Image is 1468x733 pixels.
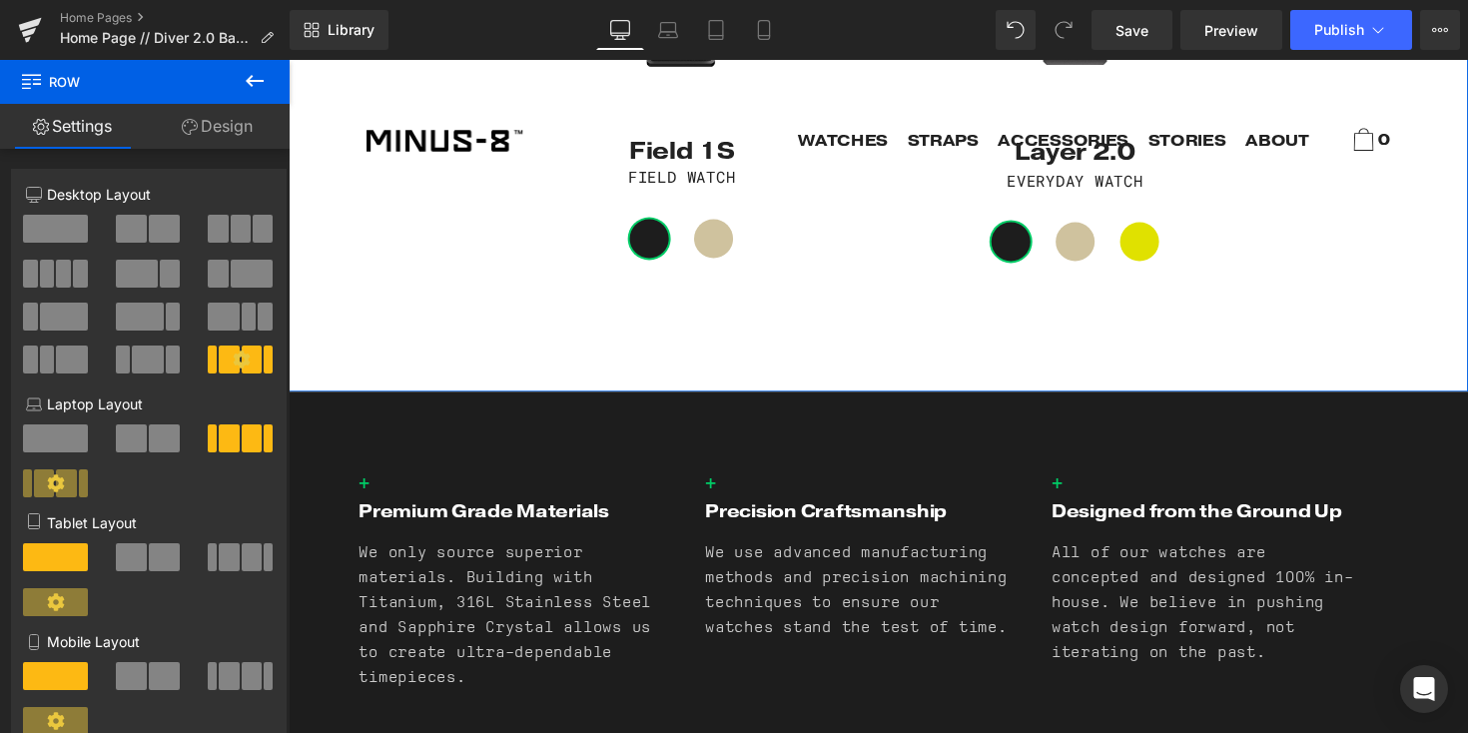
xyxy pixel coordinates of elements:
span: Library [328,21,374,39]
p: Desktop Layout [26,184,272,205]
font: All of our watches are concepted and designed 100% in-house. We believe in pushing watch design f... [782,497,1092,615]
font: Premium Grade Materials [72,450,329,473]
span: Home Page // Diver 2.0 Back In Stock // [DATE] [60,30,252,46]
span: Preview [1204,20,1258,41]
font: + [782,421,794,444]
a: New Library [290,10,388,50]
font: We use advanced manufacturing methods and precision machining techniques to ensure our watches st... [426,497,746,590]
span: Publish [1314,22,1364,38]
a: Layer 2.0 [744,80,868,109]
a: Mobile [740,10,788,50]
p: We only source superior materials. Building with Titanium, 316L Stainless Steel and Sapphire Crys... [72,493,384,647]
font: Designed from the Ground Up [782,450,1080,473]
button: Redo [1044,10,1084,50]
font: + [72,421,84,444]
p: Field 1S [212,79,594,108]
font: + [426,421,438,444]
a: Home Pages [60,10,290,26]
a: Design [145,104,290,149]
button: Publish [1290,10,1412,50]
span: Row [20,60,220,104]
button: Undo [996,10,1036,50]
a: Tablet [692,10,740,50]
a: Preview [1180,10,1282,50]
p: Laptop Layout [26,393,272,414]
p: Mobile Layout [26,631,272,652]
span: Save [1115,20,1148,41]
p: Tablet Layout [26,512,272,533]
font: Precision Craftsmanship [426,450,674,473]
p: FIELD WATCH [212,107,594,133]
p: EVERYDAY WATCH [614,111,997,137]
a: Desktop [596,10,644,50]
a: Laptop [644,10,692,50]
div: Open Intercom Messenger [1400,665,1448,713]
button: More [1420,10,1460,50]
